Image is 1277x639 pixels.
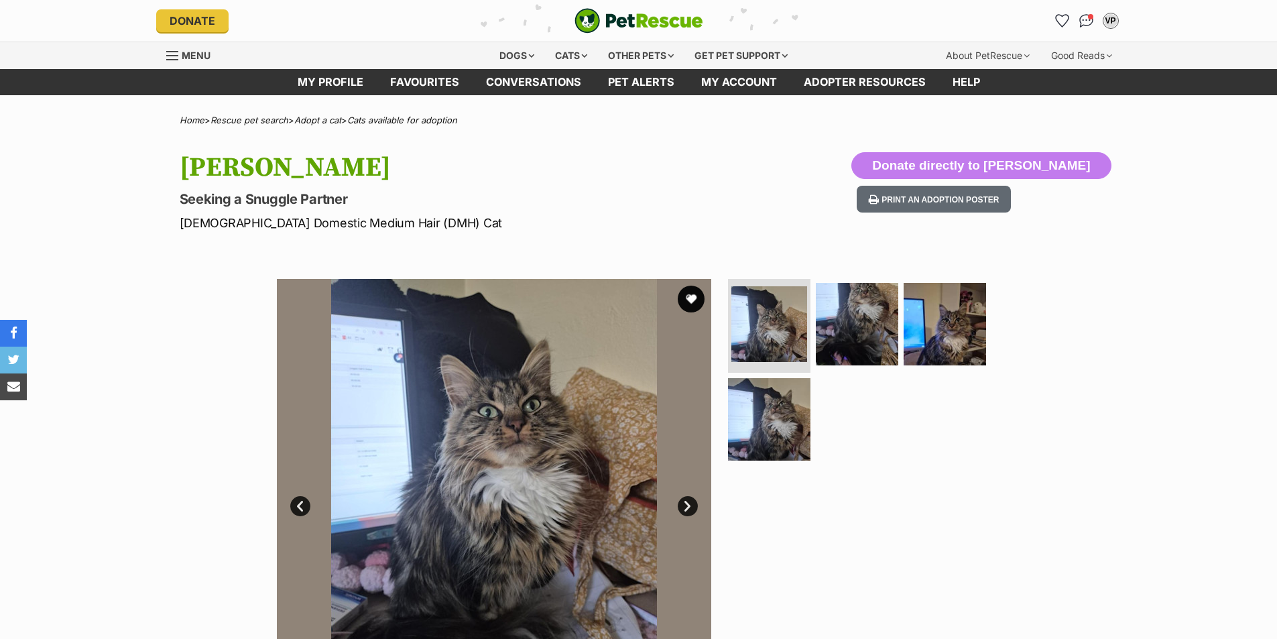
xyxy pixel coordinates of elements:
[546,42,597,69] div: Cats
[688,69,790,95] a: My account
[156,9,229,32] a: Donate
[1042,42,1121,69] div: Good Reads
[678,286,705,312] button: favourite
[1079,14,1093,27] img: chat-41dd97257d64d25036548639549fe6c8038ab92f7586957e7f3b1b290dea8141.svg
[490,42,544,69] div: Dogs
[857,186,1011,213] button: Print an adoption poster
[146,115,1132,125] div: > > >
[599,42,683,69] div: Other pets
[728,378,810,461] img: Photo of Cynthia
[574,8,703,34] a: PetRescue
[1076,10,1097,32] a: Conversations
[377,69,473,95] a: Favourites
[294,115,341,125] a: Adopt a cat
[180,115,204,125] a: Home
[473,69,595,95] a: conversations
[180,190,747,209] p: Seeking a Snuggle Partner
[166,42,220,66] a: Menu
[182,50,210,61] span: Menu
[1052,10,1073,32] a: Favourites
[210,115,288,125] a: Rescue pet search
[574,8,703,34] img: logo-cat-932fe2b9b8326f06289b0f2fb663e598f794de774fb13d1741a6617ecf9a85b4.svg
[180,214,747,232] p: [DEMOGRAPHIC_DATA] Domestic Medium Hair (DMH) Cat
[180,152,747,183] h1: [PERSON_NAME]
[904,283,986,365] img: Photo of Cynthia
[816,283,898,365] img: Photo of Cynthia
[1104,14,1117,27] div: VP
[936,42,1039,69] div: About PetRescue
[290,496,310,516] a: Prev
[284,69,377,95] a: My profile
[595,69,688,95] a: Pet alerts
[1052,10,1121,32] ul: Account quick links
[1100,10,1121,32] button: My account
[685,42,797,69] div: Get pet support
[347,115,457,125] a: Cats available for adoption
[939,69,993,95] a: Help
[678,496,698,516] a: Next
[790,69,939,95] a: Adopter resources
[731,286,807,362] img: Photo of Cynthia
[851,152,1111,179] button: Donate directly to [PERSON_NAME]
